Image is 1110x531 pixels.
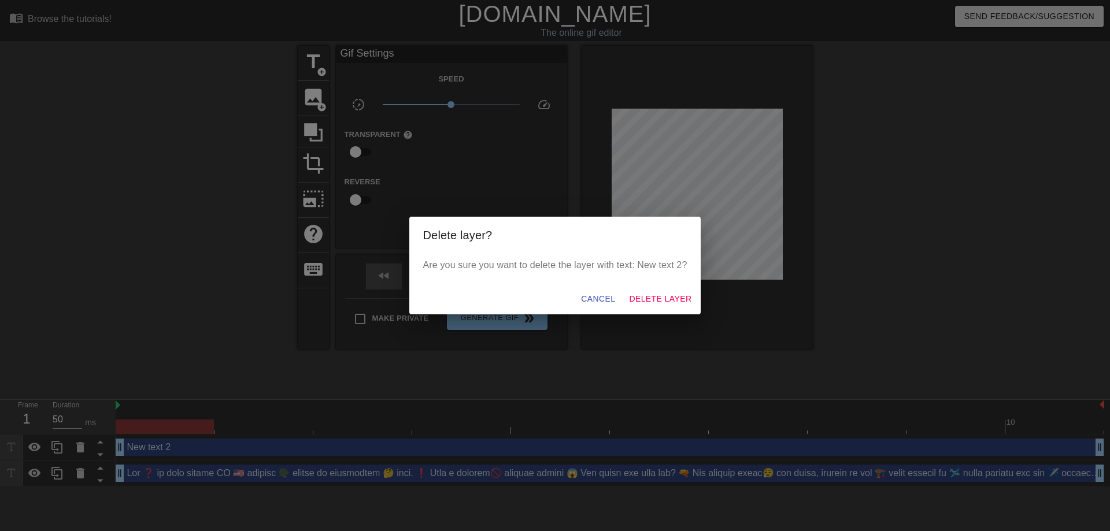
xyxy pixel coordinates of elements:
[576,288,620,310] button: Cancel
[581,292,615,306] span: Cancel
[423,258,687,272] p: Are you sure you want to delete the layer with text: New text 2?
[624,288,696,310] button: Delete Layer
[629,292,691,306] span: Delete Layer
[423,226,687,244] h2: Delete layer?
